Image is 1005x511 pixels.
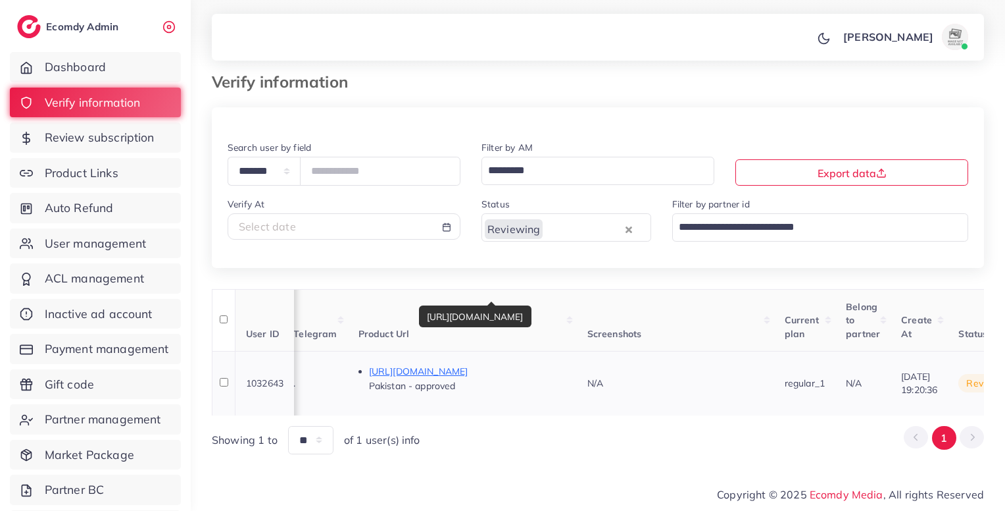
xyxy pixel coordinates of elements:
[10,440,181,470] a: Market Package
[483,159,697,182] input: Search for option
[846,377,862,389] span: N/A
[10,475,181,505] a: Partner BC
[883,487,984,502] span: , All rights Reserved
[958,328,987,340] span: Status
[45,340,169,358] span: Payment management
[45,129,155,146] span: Review subscription
[672,198,750,211] label: Filter by partner id
[587,377,603,389] span: N/A
[369,363,566,379] p: [URL][DOMAIN_NAME]
[481,213,651,242] div: Search for option
[45,306,153,323] span: Inactive ad account
[212,433,278,448] span: Showing 1 to
[485,219,543,238] span: Reviewing
[481,198,510,211] label: Status
[901,371,937,396] span: [DATE] 19:20:36
[45,376,94,393] span: Gift code
[246,328,280,340] span: User ID
[846,301,880,340] span: Belong to partner
[625,221,632,236] button: Clear Selected
[10,334,181,364] a: Payment management
[836,24,973,50] a: [PERSON_NAME]avatar
[785,314,819,339] span: Current plan
[10,122,181,153] a: Review subscription
[818,167,887,180] span: Export data
[17,15,41,38] img: logo
[228,198,264,211] label: Verify At
[942,24,968,50] img: avatar
[45,270,144,287] span: ACL management
[10,263,181,294] a: ACL management
[672,213,969,242] div: Search for option
[212,72,358,92] h3: Verify information
[228,141,311,154] label: Search user by field
[785,377,825,389] span: regular_1
[10,88,181,118] a: Verify information
[10,404,181,435] a: Partner management
[45,235,146,252] span: User management
[901,314,932,339] span: Create At
[810,488,883,501] a: Ecomdy Media
[246,377,283,389] span: 1032643
[239,220,296,233] span: Select date
[10,52,181,82] a: Dashboard
[45,94,141,111] span: Verify information
[369,380,456,392] span: Pakistan - approved
[10,299,181,329] a: Inactive ad account
[10,158,181,188] a: Product Links
[10,369,181,400] a: Gift code
[358,328,410,340] span: Product Url
[10,193,181,223] a: Auto Refund
[45,411,161,428] span: Partner management
[45,165,118,182] span: Product Links
[46,20,122,33] h2: Ecomdy Admin
[587,328,642,340] span: Screenshots
[735,159,968,186] button: Export data
[10,229,181,259] a: User management
[717,487,984,502] span: Copyright © 2025
[293,328,337,340] span: Telegram
[544,216,622,238] input: Search for option
[481,141,533,154] label: Filter by AM
[481,157,714,185] div: Search for option
[45,446,134,464] span: Market Package
[674,216,952,238] input: Search for option
[344,433,420,448] span: of 1 user(s) info
[843,29,933,45] p: [PERSON_NAME]
[932,426,956,450] button: Go to page 1
[17,15,122,38] a: logoEcomdy Admin
[45,200,114,217] span: Auto Refund
[904,426,984,450] ul: Pagination
[419,306,531,327] div: [URL][DOMAIN_NAME]
[45,59,106,76] span: Dashboard
[45,481,105,498] span: Partner BC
